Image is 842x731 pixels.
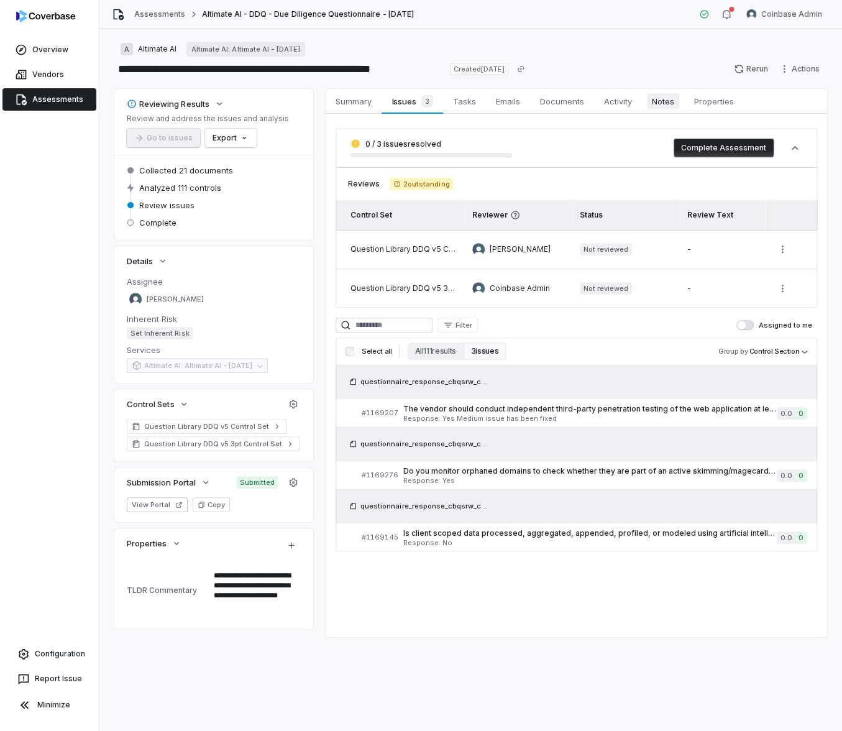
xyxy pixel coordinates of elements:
span: Review Text [687,210,733,219]
button: Rerun [726,60,776,78]
span: Analyzed 111 controls [139,182,221,193]
dt: Assignee [127,276,301,287]
label: Assigned to me [736,320,812,330]
span: Issues [387,93,437,110]
a: #1169207The vendor should conduct independent third-party penetration testing of the web applicat... [362,399,807,427]
span: Coinbase Admin [761,9,822,19]
span: questionnaire_response_cbqsrw_ccce46a12cc34df480aec5eab31c4f3f_20250818_195313.xlsx [360,377,491,387]
span: Summary [331,93,377,109]
img: Coinbase Admin avatar [472,282,485,295]
span: Response: No [403,540,777,546]
button: Details [123,250,172,272]
span: Properties [689,93,739,109]
span: Reviews [348,179,380,189]
span: Vendors [32,70,64,80]
div: - [687,244,758,254]
button: Copy [193,497,230,512]
button: Properties [123,532,185,554]
button: Minimize [5,692,94,717]
span: Properties [127,538,167,549]
button: Actions [776,60,827,78]
span: Select all [362,347,391,356]
button: Coinbase Admin avatarCoinbase Admin [739,5,830,24]
span: Review issues [139,200,194,211]
dt: Inherent Risk [127,313,301,324]
span: Filter [455,321,472,330]
span: Question Library DDQ v5 3pt Control Set [144,439,282,449]
button: Filter [437,318,478,333]
a: #1169145Is client scoped data processed, aggregated, appended, profiled, or modeled using artific... [362,523,807,551]
span: Activity [599,93,637,109]
span: Not reviewed [580,243,632,255]
a: Vendors [2,63,96,86]
span: 3 [421,95,433,108]
span: Created [DATE] [450,63,508,75]
span: questionnaire_response_cbqsrw_ccce46a12cc34df480aec5eab31c4f3f_20250818_195313.xlsx [360,439,491,449]
button: Export [205,129,257,147]
img: logo-D7KZi-bG.svg [16,10,75,22]
button: Control Sets [123,393,193,415]
span: # 1169276 [362,471,398,480]
button: Submission Portal [123,471,214,494]
span: Response: Yes Medium issue has been fixed [403,415,777,422]
div: Reviewing Results [127,98,209,109]
span: Do you monitor orphaned domains to check whether they are part of an active skimming/magecard att... [403,466,777,476]
img: Franky Rozencvit avatar [472,243,485,255]
a: Assessments [2,88,96,111]
span: Submitted [236,476,278,489]
div: TLDR Commentary [127,586,209,595]
span: questionnaire_response_cbqsrw_ccce46a12cc34df480aec5eab31c4f3f_20250818_195313.xlsx [360,501,491,511]
span: Question Library DDQ v5 Control Set [144,421,269,431]
button: Report Issue [5,668,94,690]
span: Response: Yes [403,477,777,484]
span: Collected 21 documents [139,165,233,176]
div: - [687,283,758,293]
span: Emails [491,93,525,109]
span: [PERSON_NAME] [147,295,204,304]
a: Configuration [5,643,94,665]
span: Documents [535,93,589,109]
span: The vendor should conduct independent third-party penetration testing of the web application at l... [403,404,777,414]
span: Configuration [35,649,85,659]
span: 0 [795,531,807,544]
span: 0 / 3 issues resolved [365,139,441,149]
button: View Portal [127,497,188,512]
a: Question Library DDQ v5 3pt Control Set [127,436,300,451]
span: Group by [718,347,748,356]
span: # 1169145 [362,533,398,542]
span: 0 [795,469,807,482]
span: 0 [795,407,807,420]
span: Tasks [448,93,481,109]
span: 0.0 [777,531,795,544]
span: Details [127,255,153,267]
span: 0.0 [777,469,795,482]
span: Report Issue [35,674,82,684]
button: Copy link [510,58,532,80]
button: Reviewing Results [123,93,228,115]
span: Submission Portal [127,477,196,488]
input: Select all [345,347,354,356]
img: Coinbase Admin avatar [746,9,756,19]
span: Minimize [37,700,70,710]
span: Coinbase Admin [490,283,550,293]
a: #1169276Do you monitor orphaned domains to check whether they are part of an active skimming/mage... [362,461,807,489]
span: Complete [139,217,176,228]
a: Overview [2,39,96,61]
button: AAltimate AI [117,38,180,60]
span: Notes [647,93,679,109]
span: [PERSON_NAME] [490,244,551,254]
span: Set Inherent Risk [127,327,193,339]
span: Assessments [32,94,83,104]
a: Assessments [134,9,185,19]
button: All 111 results [407,343,463,360]
span: 0.0 [777,407,795,420]
span: Control Set [350,210,392,219]
button: 3 issues [464,343,506,360]
dt: Services [127,344,301,356]
span: Is client scoped data processed, aggregated, appended, profiled, or modeled using artificial inte... [403,528,777,538]
span: Status [580,210,603,219]
a: Question Library DDQ v5 Control Set [127,419,286,434]
span: Not reviewed [580,282,632,295]
span: Altimate AI - DDQ - Due Diligence Questionnaire - [DATE] [201,9,413,19]
button: Assigned to me [736,320,754,330]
